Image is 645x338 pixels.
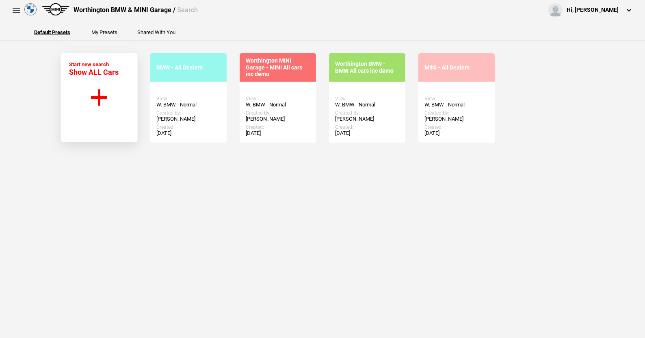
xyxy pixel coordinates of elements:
button: Shared With You [137,30,175,35]
div: MINI - All Dealers [424,64,489,71]
div: View: [424,96,489,102]
img: bmw.png [24,3,37,15]
span: Show ALL Cars [69,68,119,76]
div: View: [335,96,399,102]
img: mini.png [42,3,69,15]
div: [PERSON_NAME] [335,116,399,122]
div: Created By: [156,110,221,116]
div: [DATE] [156,130,221,136]
button: My Presets [91,30,117,35]
div: Created: [156,124,221,130]
div: [DATE] [335,130,399,136]
div: Start new search [69,61,119,76]
div: [PERSON_NAME] [156,116,221,122]
div: Created By: [335,110,399,116]
div: Created By: [246,110,310,116]
div: Worthington MINI Garage - MINI All cars inc demo [246,57,310,78]
div: [PERSON_NAME] [424,116,489,122]
div: Created By: [424,110,489,116]
div: [DATE] [246,130,310,136]
div: W. BMW - Normal [246,102,310,108]
div: W. BMW - Normal [156,102,221,108]
button: Start new search Show ALL Cars [61,53,138,142]
button: Default Presets [34,30,70,35]
div: Created: [246,124,310,130]
div: Worthington BMW & MINI Garage / [74,6,198,15]
div: Hi, [PERSON_NAME] [567,6,619,14]
div: W. BMW - Normal [424,102,489,108]
div: [PERSON_NAME] [246,116,310,122]
div: Created: [335,124,399,130]
div: W. BMW - Normal [335,102,399,108]
div: View: [246,96,310,102]
div: [DATE] [424,130,489,136]
div: View: [156,96,221,102]
span: Search [177,6,198,14]
div: Created: [424,124,489,130]
div: Worthington BMW - BMW All cars inc demo [335,61,399,74]
div: BMW - All Dealers [156,64,221,71]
